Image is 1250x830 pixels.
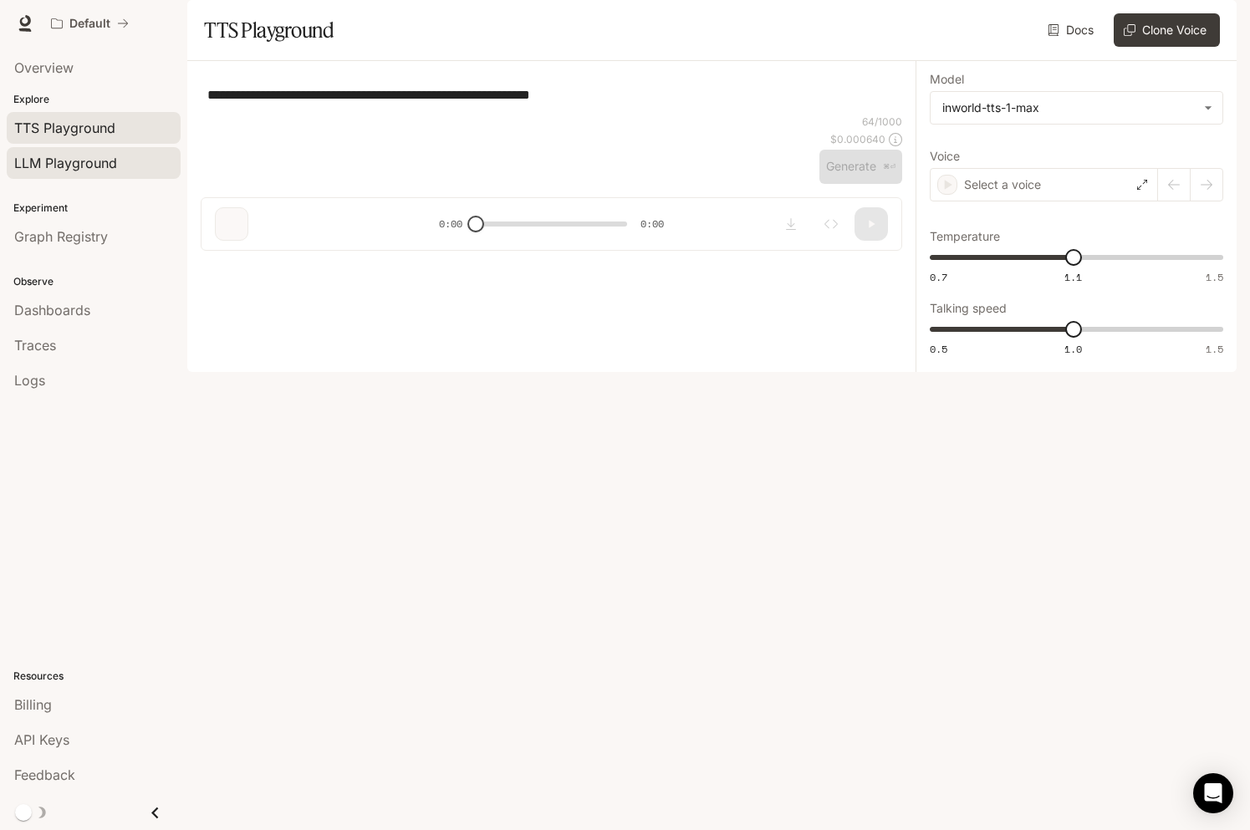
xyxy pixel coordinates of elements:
[830,132,885,146] p: $ 0.000640
[1206,270,1223,284] span: 1.5
[930,231,1000,242] p: Temperature
[862,115,902,129] p: 64 / 1000
[964,176,1041,193] p: Select a voice
[930,74,964,85] p: Model
[1044,13,1100,47] a: Docs
[1206,342,1223,356] span: 1.5
[942,99,1196,116] div: inworld-tts-1-max
[931,92,1222,124] div: inworld-tts-1-max
[930,342,947,356] span: 0.5
[1114,13,1220,47] button: Clone Voice
[930,303,1007,314] p: Talking speed
[204,13,334,47] h1: TTS Playground
[930,150,960,162] p: Voice
[43,7,136,40] button: All workspaces
[930,270,947,284] span: 0.7
[1064,270,1082,284] span: 1.1
[1064,342,1082,356] span: 1.0
[1193,773,1233,813] div: Open Intercom Messenger
[69,17,110,31] p: Default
